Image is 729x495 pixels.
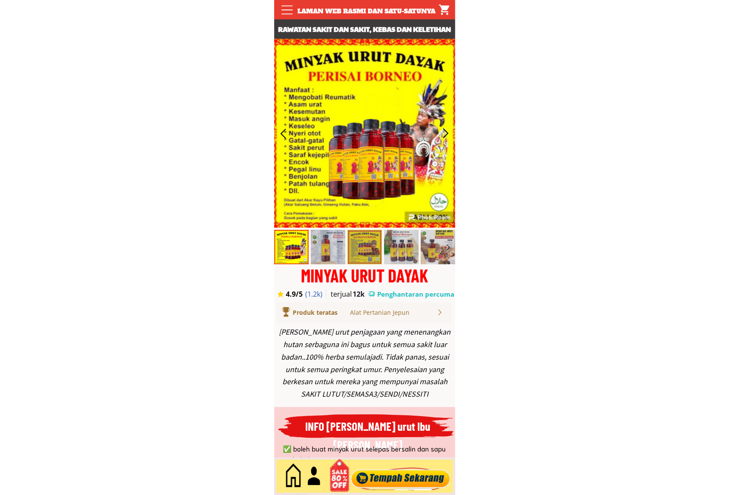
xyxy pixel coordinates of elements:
[286,289,310,299] h3: 4.9/5
[278,326,451,401] div: [PERSON_NAME] urut penjagaan yang menenangkan hutan serbaguna ini bagus untuk semua sakit luar ba...
[274,24,455,35] h3: Rawatan sakit dan sakit, kebas dan keletihan
[377,290,455,299] h3: Penghantaran percuma
[293,308,362,317] div: Produk teratas
[293,6,440,16] div: Laman web rasmi dan satu-satunya
[331,289,360,299] h3: terjual
[276,443,455,465] li: ✅ boleh buat minyak urut selepas bersalin dan sapu pada baby
[305,289,327,299] h3: (1.2k)
[300,417,437,454] h3: INFO [PERSON_NAME] urut Ibu [PERSON_NAME]
[274,266,455,284] div: MINYAK URUT DAYAK
[353,289,367,299] h3: 12k
[350,308,436,317] div: Alat Pertanian Jepun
